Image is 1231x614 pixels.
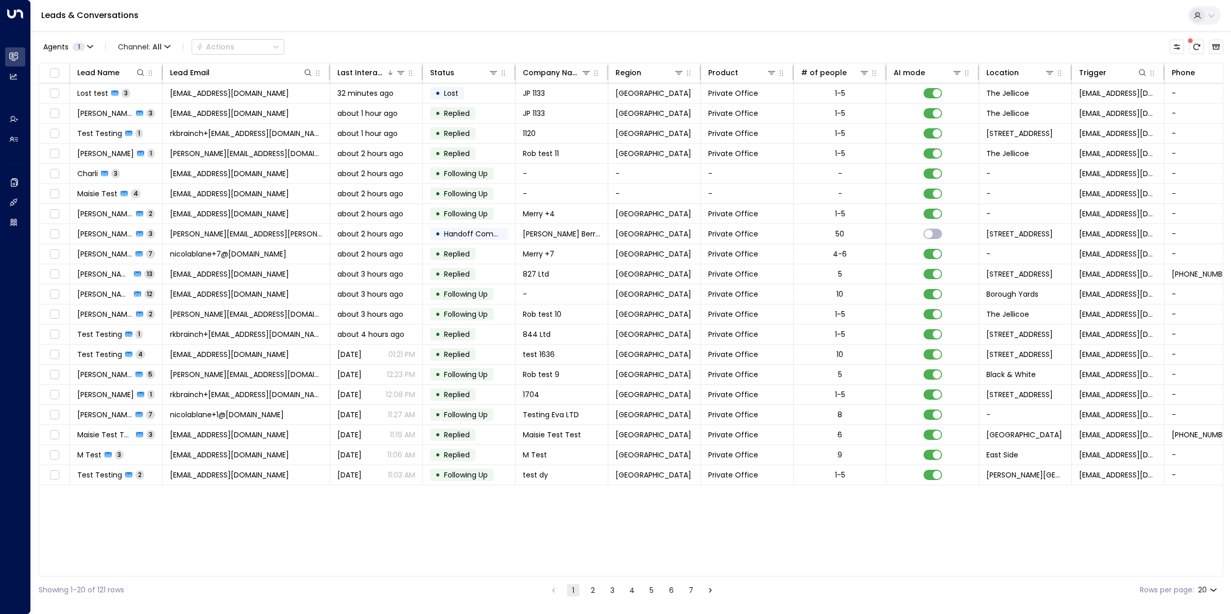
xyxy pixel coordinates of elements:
span: Toggle select row [48,248,61,261]
div: 50 [835,229,844,239]
span: Maisie Test [77,189,117,199]
div: • [435,406,440,423]
span: Following Up [444,410,488,420]
button: Go to page 6 [665,584,677,596]
span: noreply@theofficegroup.com [1079,249,1157,259]
div: Lead Name [77,66,119,79]
span: Toggle select row [48,167,61,180]
div: 4-6 [833,249,847,259]
span: Toggle select row [48,127,61,140]
div: Button group with a nested menu [192,39,284,55]
span: Private Office [708,148,758,159]
span: 32 minutes ago [337,88,394,98]
span: Private Office [708,209,758,219]
div: Region [615,66,684,79]
span: Following Up [444,309,488,319]
span: maisiemking+4@gmail.com [170,430,289,440]
span: charlilucy@aol.com [1079,168,1157,179]
span: 12 [144,289,155,298]
div: Phone [1172,66,1195,79]
span: 3 [146,229,155,238]
div: - [838,168,842,179]
span: Rob test 11 [523,148,559,159]
span: London [615,369,691,380]
span: 4 [135,350,145,359]
span: 3 [111,169,120,178]
span: Toggle select all [48,67,61,80]
td: - [979,184,1072,203]
div: Trigger [1079,66,1106,79]
span: Agents [43,43,69,50]
span: noreply@theofficegroup.com [1079,349,1157,360]
div: Trigger [1079,66,1148,79]
div: Last Interacted [337,66,386,79]
span: ranjitsalesai+10@gmail.com [170,349,289,360]
span: noreply@theofficegroup.com [1079,88,1157,98]
span: 7 [146,410,155,419]
span: Following Up [444,189,488,199]
a: Leads & Conversations [41,9,139,21]
button: Go to page 3 [606,584,619,596]
span: Test Testing [77,329,122,339]
span: Private Office [708,249,758,259]
span: nchaisley@outlook.com [1079,289,1157,299]
p: 11:19 AM [390,430,415,440]
div: 1-5 [835,128,845,139]
button: Go to page 2 [587,584,599,596]
td: - [701,184,794,203]
span: Yesterday [337,369,362,380]
span: Toggle select row [48,268,61,281]
div: • [435,366,440,383]
div: 10 [836,349,843,360]
span: Toggle select row [48,187,61,200]
span: Handoff Completed [444,229,517,239]
span: 1 [135,129,143,138]
span: Babington's Berries+10 [523,229,601,239]
span: Toggle select row [48,348,61,361]
div: 8 [837,410,842,420]
span: maisie.king@foraspace.com [1079,189,1157,199]
div: 1-5 [835,309,845,319]
div: • [435,84,440,102]
div: 1-5 [835,148,845,159]
span: 1120 [523,128,536,139]
span: Private Office [708,349,758,360]
div: # of people [801,66,869,79]
span: Replied [444,349,470,360]
div: 1-5 [835,108,845,118]
div: • [435,285,440,303]
div: • [435,346,440,363]
span: London [615,289,691,299]
div: AI mode [894,66,925,79]
span: 5 [146,370,155,379]
div: • [435,245,440,263]
span: Private Office [708,88,758,98]
div: • [435,305,440,323]
span: Private Office [708,269,758,279]
span: All [152,43,162,51]
button: Agents1 [39,40,97,54]
div: Actions [196,42,234,52]
div: • [435,225,440,243]
div: Region [615,66,641,79]
span: London [615,209,691,219]
span: Replied [444,148,470,159]
span: 1 [135,330,143,338]
span: Toggle select row [48,87,61,100]
span: 210 Euston Road [986,229,1053,239]
span: Yesterday [337,349,362,360]
span: Test Testing [77,128,122,139]
span: Toggle select row [48,288,61,301]
span: 133 Whitechapel High Street [986,269,1053,279]
td: - [516,184,608,203]
span: about 4 hours ago [337,329,404,339]
span: Toggle select row [48,388,61,401]
div: 5 [838,269,842,279]
span: Following Up [444,289,488,299]
span: James Pinner [77,108,133,118]
span: robert.nogueral+11@gmail.com [170,148,322,159]
label: Rows per page: [1140,585,1194,595]
div: • [435,265,440,283]
span: noreply@theofficegroup.com [1079,329,1157,339]
span: There are new threads available. Refresh the grid to view the latest updates. [1189,40,1204,54]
